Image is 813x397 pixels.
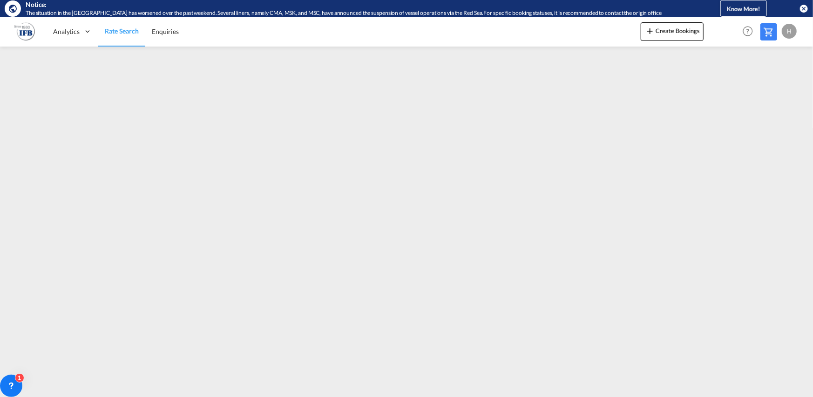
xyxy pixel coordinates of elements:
[782,24,797,39] div: H
[98,16,145,47] a: Rate Search
[799,4,808,13] button: icon-close-circle
[53,27,80,36] span: Analytics
[152,27,179,35] span: Enquiries
[740,23,760,40] div: Help
[145,16,185,47] a: Enquiries
[14,21,35,42] img: b628ab10256c11eeb52753acbc15d091.png
[26,9,688,17] div: The situation in the Red Sea has worsened over the past weekend. Several liners, namely CMA, MSK,...
[8,4,18,13] md-icon: icon-earth
[105,27,139,35] span: Rate Search
[727,5,760,13] span: Know More!
[47,16,98,47] div: Analytics
[740,23,756,39] span: Help
[641,22,704,41] button: icon-plus 400-fgCreate Bookings
[644,25,656,36] md-icon: icon-plus 400-fg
